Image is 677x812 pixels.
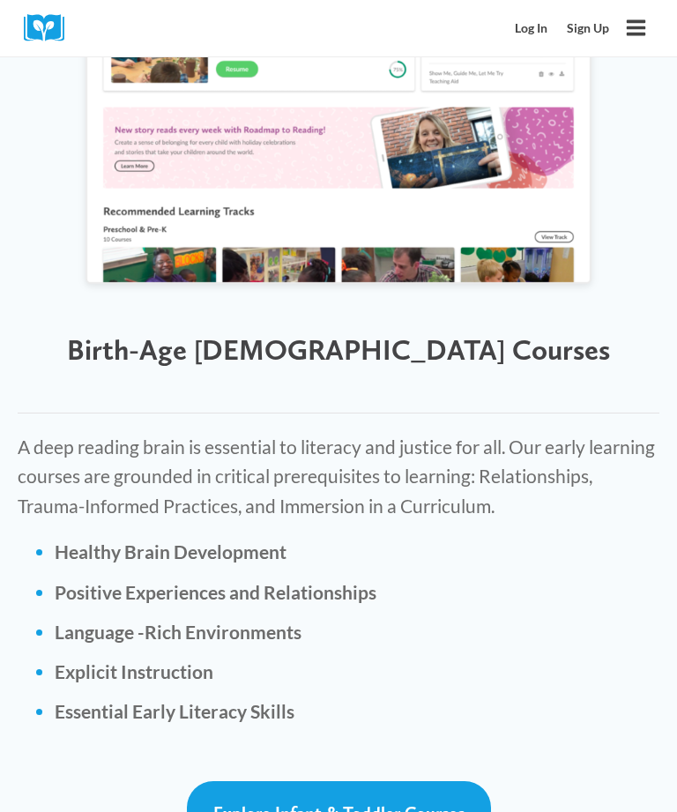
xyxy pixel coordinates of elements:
b: Positive Experiences and Relationships [55,581,376,603]
a: Sign Up [557,12,619,45]
b: Essential Early Literacy Skills [55,700,294,722]
p: A deep reading brain is essential to literacy and justice for all. Our early learning courses are... [18,432,659,521]
nav: Secondary Mobile Navigation [506,12,619,45]
b: Language -Rich Environments [55,621,301,643]
button: Open menu [619,11,653,45]
b: Explicit Instruction [55,660,213,682]
strong: Healthy Brain Development [55,540,286,562]
img: Cox Campus [24,14,77,41]
span: Birth-Age [DEMOGRAPHIC_DATA] Courses [67,332,610,367]
a: Log In [506,12,558,45]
